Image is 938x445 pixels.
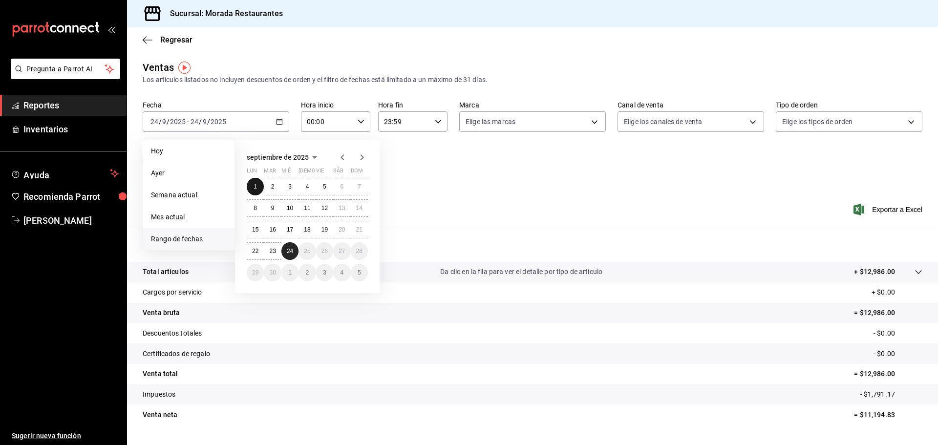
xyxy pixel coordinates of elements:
[333,168,343,178] abbr: sábado
[247,264,264,281] button: 29 de septiembre de 2025
[247,221,264,238] button: 15 de septiembre de 2025
[264,264,281,281] button: 30 de septiembre de 2025
[143,410,177,420] p: Venta neta
[351,168,363,178] abbr: domingo
[281,221,298,238] button: 17 de septiembre de 2025
[281,168,291,178] abbr: miércoles
[23,214,119,227] span: [PERSON_NAME]
[333,199,350,217] button: 13 de septiembre de 2025
[316,264,333,281] button: 3 de octubre de 2025
[301,102,370,108] label: Hora inicio
[782,117,853,127] span: Elige los tipos de orden
[298,242,316,260] button: 25 de septiembre de 2025
[854,267,895,277] p: + $12,986.00
[874,328,922,339] p: - $0.00
[356,248,362,254] abbr: 28 de septiembre de 2025
[160,35,192,44] span: Regresar
[23,190,119,203] span: Recomienda Parrot
[247,242,264,260] button: 22 de septiembre de 2025
[264,178,281,195] button: 2 de septiembre de 2025
[269,226,276,233] abbr: 16 de septiembre de 2025
[333,264,350,281] button: 4 de octubre de 2025
[288,269,292,276] abbr: 1 de octubre de 2025
[107,25,115,33] button: open_drawer_menu
[143,389,175,400] p: Impuestos
[306,183,309,190] abbr: 4 de septiembre de 2025
[143,238,922,250] p: Resumen
[323,183,326,190] abbr: 5 de septiembre de 2025
[143,35,192,44] button: Regresar
[333,178,350,195] button: 6 de septiembre de 2025
[202,118,207,126] input: --
[304,248,310,254] abbr: 25 de septiembre de 2025
[440,267,602,277] p: Da clic en la fila para ver el detalle por tipo de artículo
[304,226,310,233] abbr: 18 de septiembre de 2025
[358,269,361,276] abbr: 5 de octubre de 2025
[298,264,316,281] button: 2 de octubre de 2025
[254,183,257,190] abbr: 1 de septiembre de 2025
[170,118,186,126] input: ----
[143,308,180,318] p: Venta bruta
[143,287,202,297] p: Cargos por servicio
[298,221,316,238] button: 18 de septiembre de 2025
[7,71,120,81] a: Pregunta a Parrot AI
[247,151,320,163] button: septiembre de 2025
[287,226,293,233] abbr: 17 de septiembre de 2025
[459,102,606,108] label: Marca
[351,221,368,238] button: 21 de septiembre de 2025
[854,369,922,379] p: = $12,986.00
[321,226,328,233] abbr: 19 de septiembre de 2025
[281,242,298,260] button: 24 de septiembre de 2025
[333,221,350,238] button: 20 de septiembre de 2025
[178,62,191,74] img: Tooltip marker
[351,264,368,281] button: 5 de octubre de 2025
[167,118,170,126] span: /
[281,199,298,217] button: 10 de septiembre de 2025
[271,183,275,190] abbr: 2 de septiembre de 2025
[210,118,227,126] input: ----
[264,221,281,238] button: 16 de septiembre de 2025
[855,204,922,215] button: Exportar a Excel
[340,269,343,276] abbr: 4 de octubre de 2025
[162,118,167,126] input: --
[252,226,258,233] abbr: 15 de septiembre de 2025
[247,199,264,217] button: 8 de septiembre de 2025
[321,205,328,212] abbr: 12 de septiembre de 2025
[854,410,922,420] p: = $11,194.83
[316,178,333,195] button: 5 de septiembre de 2025
[151,168,227,178] span: Ayer
[150,118,159,126] input: --
[143,75,922,85] div: Los artículos listados no incluyen descuentos de orden y el filtro de fechas está limitado a un m...
[340,183,343,190] abbr: 6 de septiembre de 2025
[306,269,309,276] abbr: 2 de octubre de 2025
[287,205,293,212] abbr: 10 de septiembre de 2025
[351,242,368,260] button: 28 de septiembre de 2025
[269,248,276,254] abbr: 23 de septiembre de 2025
[23,123,119,136] span: Inventarios
[874,349,922,359] p: - $0.00
[618,102,764,108] label: Canal de venta
[316,221,333,238] button: 19 de septiembre de 2025
[304,205,310,212] abbr: 11 de septiembre de 2025
[151,212,227,222] span: Mes actual
[23,168,106,179] span: Ayuda
[776,102,922,108] label: Tipo de orden
[143,349,210,359] p: Certificados de regalo
[247,168,257,178] abbr: lunes
[298,168,356,178] abbr: jueves
[143,267,189,277] p: Total artículos
[281,178,298,195] button: 3 de septiembre de 2025
[264,242,281,260] button: 23 de septiembre de 2025
[264,199,281,217] button: 9 de septiembre de 2025
[466,117,515,127] span: Elige las marcas
[247,153,309,161] span: septiembre de 2025
[151,190,227,200] span: Semana actual
[207,118,210,126] span: /
[323,269,326,276] abbr: 3 de octubre de 2025
[624,117,702,127] span: Elige los canales de venta
[288,183,292,190] abbr: 3 de septiembre de 2025
[356,205,362,212] abbr: 14 de septiembre de 2025
[269,269,276,276] abbr: 30 de septiembre de 2025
